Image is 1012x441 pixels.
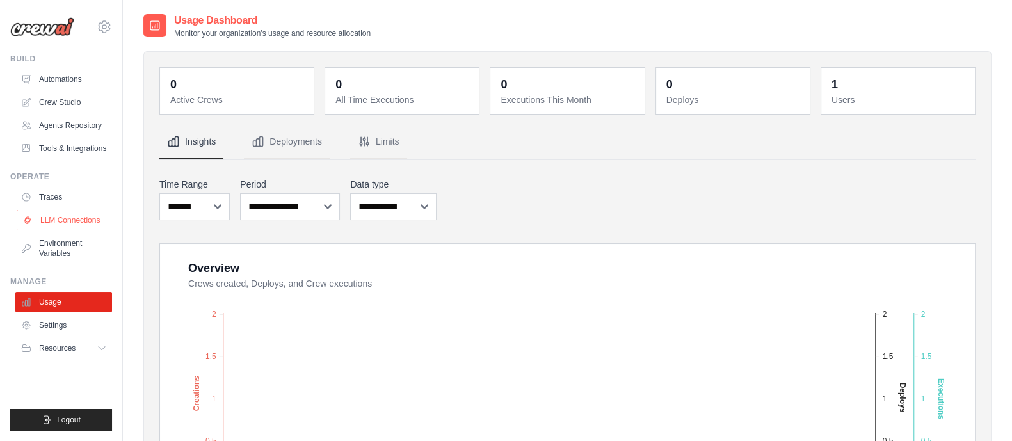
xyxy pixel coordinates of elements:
[15,315,112,335] a: Settings
[15,292,112,312] a: Usage
[188,277,960,290] dt: Crews created, Deploys, and Crew executions
[10,172,112,182] div: Operate
[10,54,112,64] div: Build
[192,375,201,411] text: Creations
[883,309,887,318] tspan: 2
[501,76,507,93] div: 0
[883,394,887,403] tspan: 1
[10,17,74,36] img: Logo
[897,382,906,412] text: Deploys
[936,378,945,419] text: Executions
[831,76,838,93] div: 1
[921,352,932,361] tspan: 1.5
[240,178,340,191] label: Period
[15,138,112,159] a: Tools & Integrations
[501,93,636,106] dt: Executions This Month
[39,343,76,353] span: Resources
[350,178,436,191] label: Data type
[212,309,216,318] tspan: 2
[15,187,112,207] a: Traces
[666,76,673,93] div: 0
[170,76,177,93] div: 0
[15,69,112,90] a: Automations
[174,13,371,28] h2: Usage Dashboard
[159,125,976,159] nav: Tabs
[10,409,112,431] button: Logout
[159,125,223,159] button: Insights
[205,352,216,361] tspan: 1.5
[350,125,407,159] button: Limits
[10,277,112,287] div: Manage
[335,93,471,106] dt: All Time Executions
[335,76,342,93] div: 0
[921,309,926,318] tspan: 2
[15,233,112,264] a: Environment Variables
[883,352,894,361] tspan: 1.5
[831,93,967,106] dt: Users
[666,93,802,106] dt: Deploys
[57,415,81,425] span: Logout
[15,338,112,358] button: Resources
[188,259,239,277] div: Overview
[170,93,306,106] dt: Active Crews
[921,394,926,403] tspan: 1
[174,28,371,38] p: Monitor your organization's usage and resource allocation
[244,125,330,159] button: Deployments
[15,115,112,136] a: Agents Repository
[159,178,230,191] label: Time Range
[15,92,112,113] a: Crew Studio
[17,210,113,230] a: LLM Connections
[212,394,216,403] tspan: 1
